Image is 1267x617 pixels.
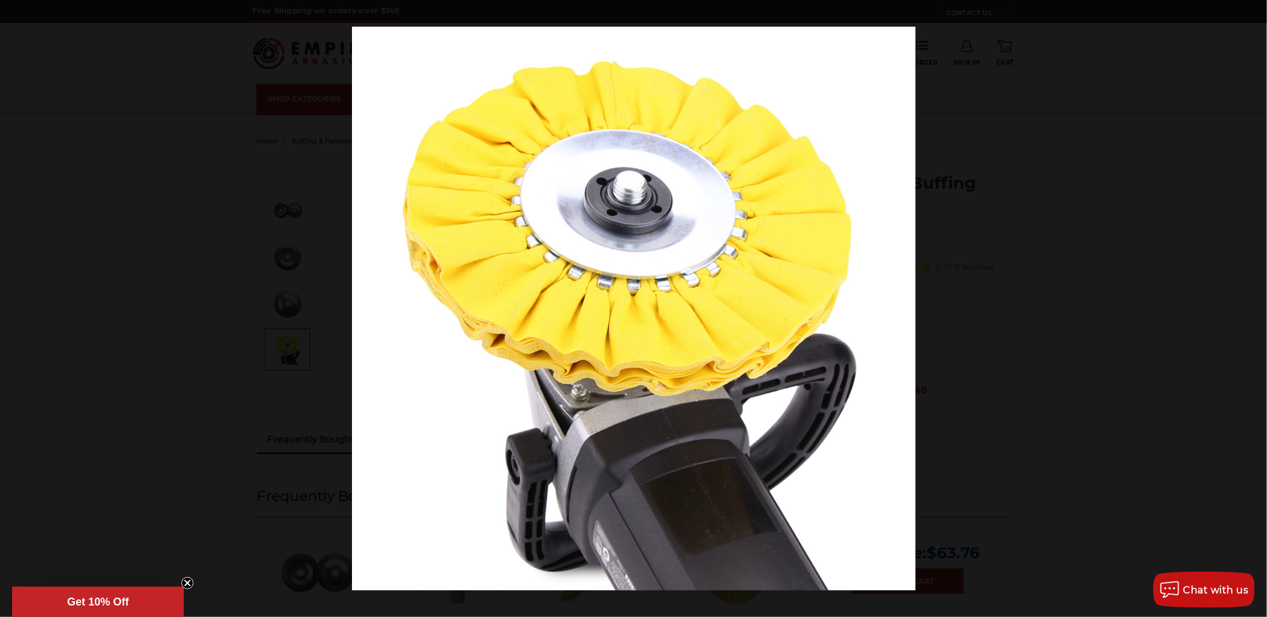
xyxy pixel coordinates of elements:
button: Close teaser [181,577,194,589]
div: Get 10% OffClose teaser [12,587,184,617]
span: Chat with us [1184,584,1249,596]
span: Get 10% Off [67,596,129,608]
button: Chat with us [1153,572,1255,608]
img: airway-buff-safety-flange__78989.1665423708.jpg [352,27,916,590]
